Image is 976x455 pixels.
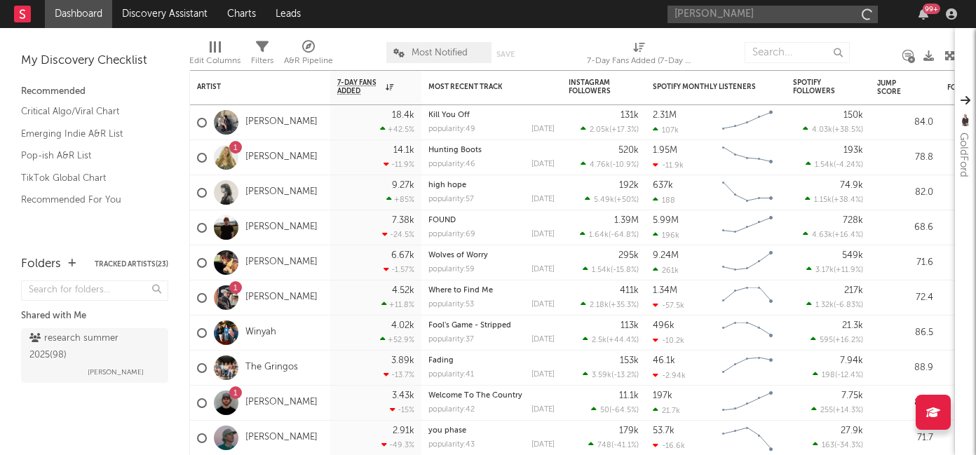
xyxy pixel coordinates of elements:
[428,111,470,119] a: Kill You Off
[609,337,637,344] span: +44.4 %
[613,266,637,274] span: -15.8 %
[611,126,637,134] span: +17.3 %
[284,53,333,69] div: A&R Pipeline
[245,151,318,163] a: [PERSON_NAME]
[580,230,639,239] div: ( )
[591,405,639,414] div: ( )
[653,83,758,91] div: Spotify Monthly Listeners
[620,356,639,365] div: 153k
[583,265,639,274] div: ( )
[197,83,302,91] div: Artist
[393,426,414,435] div: 2.91k
[597,442,611,449] span: 748
[531,196,555,203] div: [DATE]
[840,181,863,190] div: 74.9k
[815,161,834,169] span: 1.54k
[877,360,933,376] div: 88.9
[428,83,534,91] div: Most Recent Track
[843,146,863,155] div: 193k
[392,286,414,295] div: 4.52k
[653,146,677,155] div: 1.95M
[587,53,692,69] div: 7-Day Fans Added (7-Day Fans Added)
[620,286,639,295] div: 411k
[653,406,680,415] div: 21.7k
[428,392,522,400] a: Welcome To The Country
[877,430,933,447] div: 71.7
[583,370,639,379] div: ( )
[877,325,933,341] div: 86.5
[822,372,835,379] span: 198
[386,195,414,204] div: +85 %
[594,196,614,204] span: 5.49k
[583,335,639,344] div: ( )
[428,322,511,330] a: Fool's Game - Stripped
[393,146,414,155] div: 14.1k
[381,440,414,449] div: -49.3 %
[716,351,779,386] svg: Chart title
[745,42,850,63] input: Search...
[412,48,468,57] span: Most Notified
[822,442,834,449] span: 163
[653,301,684,310] div: -57.5k
[653,161,684,170] div: -11.9k
[618,146,639,155] div: 520k
[841,391,863,400] div: 7.75k
[836,442,861,449] span: -34.3 %
[820,407,833,414] span: 255
[813,440,863,449] div: ( )
[653,196,675,205] div: 188
[653,426,675,435] div: 53.7k
[716,386,779,421] svg: Chart title
[391,356,414,365] div: 3.89k
[793,79,842,95] div: Spotify Followers
[531,441,555,449] div: [DATE]
[384,160,414,169] div: -11.9 %
[716,280,779,315] svg: Chart title
[428,252,555,259] div: Wolves of Worry
[95,261,168,268] button: Tracked Artists(23)
[618,251,639,260] div: 295k
[428,196,474,203] div: popularity: 57
[531,371,555,379] div: [DATE]
[592,266,611,274] span: 1.54k
[21,280,168,301] input: Search for folders...
[621,321,639,330] div: 113k
[21,170,154,186] a: TikTok Global Chart
[600,407,609,414] span: 50
[428,357,454,365] a: Fading
[716,315,779,351] svg: Chart title
[877,184,933,201] div: 82.0
[592,337,606,344] span: 2.5k
[428,441,475,449] div: popularity: 43
[836,266,861,274] span: +11.9 %
[653,391,672,400] div: 197k
[380,335,414,344] div: +52.9 %
[919,8,928,20] button: 99+
[834,126,861,134] span: +38.5 %
[653,356,675,365] div: 46.1k
[531,161,555,168] div: [DATE]
[812,126,832,134] span: 4.03k
[653,441,685,450] div: -16.6k
[923,4,940,14] div: 99 +
[428,182,555,189] div: high hope
[245,222,318,233] a: [PERSON_NAME]
[189,35,240,76] div: Edit Columns
[812,231,832,239] span: 4.63k
[428,266,475,273] div: popularity: 59
[877,79,912,96] div: Jump Score
[590,126,609,134] span: 2.05k
[653,111,677,120] div: 2.31M
[381,300,414,309] div: +11.8 %
[653,125,679,135] div: 107k
[877,254,933,271] div: 71.6
[428,182,466,189] a: high hope
[653,286,677,295] div: 1.34M
[653,181,673,190] div: 637k
[877,290,933,306] div: 72.4
[621,111,639,120] div: 131k
[428,357,555,365] div: Fading
[384,370,414,379] div: -13.7 %
[29,330,156,364] div: research summer 2025 ( 98 )
[837,372,861,379] span: -12.4 %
